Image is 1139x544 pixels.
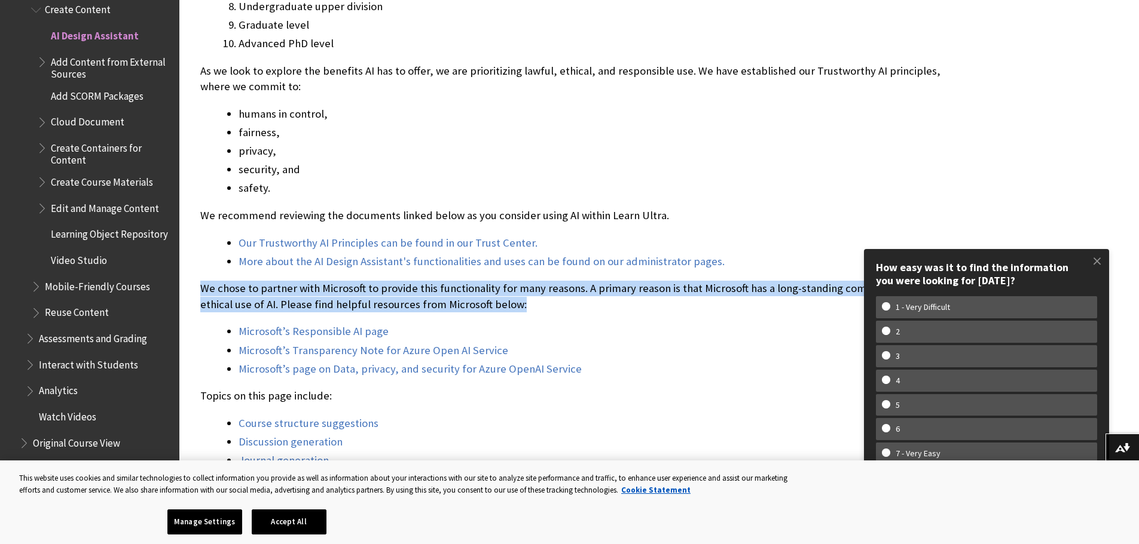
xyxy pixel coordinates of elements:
span: Administrator [27,459,87,475]
w-span: 4 [882,376,914,386]
a: Discussion generation [239,435,343,449]
a: Microsoft’s page on Data, privacy, and security for Azure OpenAI Service [239,362,582,376]
p: We chose to partner with Microsoft to provide this functionality for many reasons. A primary reas... [200,281,942,312]
span: Video Studio [51,250,107,266]
p: As we look to explore the benefits AI has to offer, we are prioritizing lawful, ethical, and resp... [200,63,942,94]
span: Analytics [39,381,78,397]
a: Microsoft’s Responsible AI page [239,324,389,339]
span: Assessments and Grading [39,328,147,345]
li: privacy, [239,143,942,159]
li: Advanced PhD level [239,35,942,52]
span: Add Content from External Sources [51,52,171,80]
p: Topics on this page include: [200,388,942,404]
span: AI Design Assistant [51,26,139,42]
w-span: 1 - Very Difficult [882,302,964,312]
w-span: 2 [882,327,914,337]
button: Manage Settings [167,509,242,534]
a: Course structure suggestions [239,416,378,431]
li: security, and [239,161,942,178]
li: humans in control, [239,106,942,122]
w-span: 5 [882,400,914,410]
span: Interact with Students [39,355,138,371]
a: More about the AI Design Assistant's functionalities and uses can be found on our administrator p... [239,254,725,269]
span: Mobile-Friendly Courses [45,276,150,293]
span: Add SCORM Packages [51,86,143,102]
li: fairness, [239,124,942,141]
span: Create Course Materials [51,172,153,188]
a: Journal generation [239,453,329,468]
span: Watch Videos [39,407,96,423]
span: Create Containers for Content [51,138,171,166]
span: Original Course View [33,433,120,449]
p: We recommend reviewing the documents linked below as you consider using AI within Learn Ultra. [200,208,942,223]
div: This website uses cookies and similar technologies to collect information you provide as well as ... [19,472,798,496]
a: Microsoft’s Transparency Note for Azure Open AI Service [239,343,508,358]
li: safety. [239,180,942,196]
span: Edit and Manage Content [51,198,159,214]
a: More information about your privacy, opens in a new tab [621,485,691,495]
div: How easy was it to find the information you were looking for [DATE]? [876,261,1097,287]
w-span: 6 [882,424,914,434]
w-span: 3 [882,351,914,361]
w-span: 7 - Very Easy [882,448,954,459]
a: Our Trustworthy AI Principles can be found in our Trust Center. [239,236,538,250]
button: Accept All [252,509,326,534]
span: Learning Object Repository [51,225,168,241]
span: Reuse Content [45,303,109,319]
span: Cloud Document [51,112,124,128]
li: Graduate level [239,17,942,33]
